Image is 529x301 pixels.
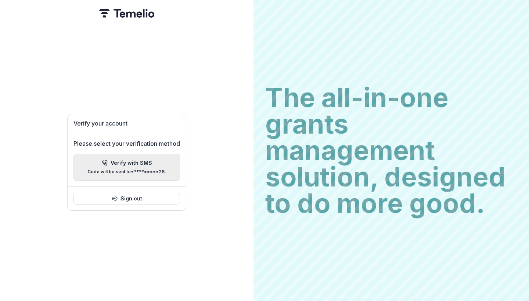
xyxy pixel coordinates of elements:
h1: Verify your account [73,120,180,127]
p: Verify with SMS [111,160,152,166]
button: Verify with SMSCode will be sent to+*********28. [73,154,180,181]
p: Please select your verification method [73,139,180,148]
button: Sign out [73,193,180,204]
img: Temelio [99,9,154,18]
